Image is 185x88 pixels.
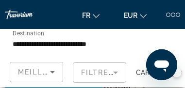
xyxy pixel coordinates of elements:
button: Changer de devise [119,8,151,22]
font: fr [82,12,90,19]
span: Meilleures affaires [18,68,111,76]
span: Destination [13,29,44,36]
button: Changer de langue [77,8,104,22]
button: Filter [73,62,126,83]
font: EUR [124,12,137,19]
span: Carte [136,66,158,79]
iframe: Bouton de lancement de la fenêtre de messagerie [146,49,177,80]
mat-select: Sort by [18,66,55,78]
